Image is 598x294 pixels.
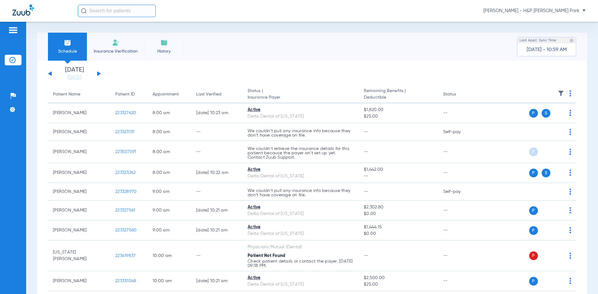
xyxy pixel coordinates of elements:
span: 223507591 [115,150,136,154]
td: [PERSON_NAME] [48,103,110,123]
td: 9:00 AM [148,201,191,221]
span: 223328970 [115,189,136,194]
span: $25.00 [364,113,433,120]
img: Search Icon [81,8,87,14]
p: We couldn’t pull any insurance info because they don’t have coverage on file. [248,129,354,138]
span: P [529,226,538,235]
div: Appointment [153,91,186,98]
span: -- [364,150,368,154]
span: P [529,109,538,118]
td: 8:00 AM [148,163,191,183]
td: [PERSON_NAME] [48,221,110,240]
span: $0.00 [364,231,433,237]
th: Status [438,86,480,103]
div: Delta Dental of [US_STATE] [248,173,354,180]
div: Last Verified [196,91,221,98]
td: -- [438,221,480,240]
td: -- [438,271,480,291]
div: Patient ID [115,91,135,98]
img: History [160,39,168,46]
td: [PERSON_NAME] [48,183,110,201]
td: -- [438,163,480,183]
img: group-dot-blue.svg [569,110,571,116]
td: 9:00 AM [148,183,191,201]
span: P [529,206,538,215]
td: -- [191,123,243,141]
img: group-dot-blue.svg [569,227,571,233]
div: Delta Dental of [US_STATE] [248,211,354,217]
div: Active [248,275,354,281]
img: last sync help info [569,38,574,43]
span: 223323262 [115,170,135,175]
td: -- [438,240,480,271]
span: -- [364,130,368,134]
div: Patient ID [115,91,143,98]
div: Last Verified [196,91,238,98]
td: [DATE] 10:22 AM [191,163,243,183]
span: 223419837 [115,254,135,258]
img: group-dot-blue.svg [569,90,571,96]
div: Delta Dental of [US_STATE] [248,281,354,288]
span: P [529,169,538,177]
td: 10:00 AM [148,240,191,271]
span: [DATE] - 10:59 AM [527,47,567,53]
a: [DATE] [56,74,93,81]
span: P [529,251,538,260]
span: $1,444.15 [364,224,433,231]
img: group-dot-blue.svg [569,129,571,135]
span: 223327561 [115,208,135,212]
td: [PERSON_NAME] [48,123,110,141]
span: P [529,147,538,156]
iframe: Chat Widget [567,264,598,294]
td: 9:00 AM [148,221,191,240]
span: $25.00 [364,281,433,288]
span: 223323131 [115,130,134,134]
td: [PERSON_NAME] [48,141,110,163]
div: Appointment [153,91,179,98]
span: S [542,109,550,118]
td: [PERSON_NAME] [48,201,110,221]
p: We couldn’t retrieve the insurance details for this patient because the payer isn’t set up yet. C... [248,147,354,160]
td: 10:00 AM [148,271,191,291]
span: P [529,277,538,286]
div: Delta Dental of [US_STATE] [248,113,354,120]
img: group-dot-blue.svg [569,170,571,176]
span: $2,302.80 [364,204,433,211]
span: Last Appt. Sync Time: [520,37,557,44]
td: [DATE] 10:21 AM [191,201,243,221]
span: 223331048 [115,279,136,283]
td: [PERSON_NAME] [48,163,110,183]
td: [US_STATE][PERSON_NAME] [48,240,110,271]
td: 8:00 AM [148,123,191,141]
td: 8:00 AM [148,103,191,123]
span: $0.00 [364,211,433,217]
img: group-dot-blue.svg [569,189,571,195]
td: 8:00 AM [148,141,191,163]
td: -- [191,240,243,271]
span: Schedule [53,48,82,54]
img: filter.svg [558,90,564,96]
td: -- [438,201,480,221]
div: Patient Name [53,91,80,98]
span: 223327560 [115,228,136,232]
img: Manual Insurance Verification [112,39,120,46]
p: Check patient details or contact the payer. [DATE] 09:18 PM. [248,259,354,268]
div: Active [248,107,354,113]
td: Self-pay [438,183,480,201]
img: group-dot-blue.svg [569,253,571,259]
td: -- [438,141,480,163]
div: Patient Name [53,91,105,98]
input: Search for patients [78,5,156,17]
span: 223327620 [115,111,136,115]
th: Status | [243,86,359,103]
span: -- [364,173,433,180]
img: group-dot-blue.svg [569,149,571,155]
p: We couldn’t pull any insurance info because they don’t have coverage on file. [248,189,354,197]
span: $1,820.00 [364,107,433,113]
div: Delta Dental of [US_STATE] [248,231,354,237]
span: $1,442.00 [364,166,433,173]
td: -- [191,183,243,201]
div: Active [248,204,354,211]
span: History [149,48,179,54]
